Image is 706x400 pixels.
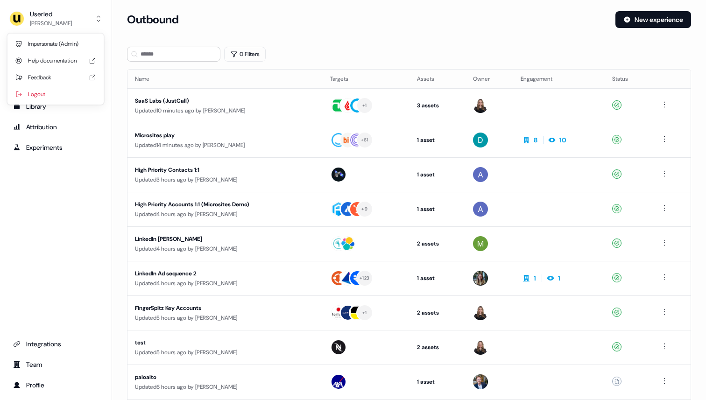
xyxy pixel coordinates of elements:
[11,35,100,52] div: Impersonate (Admin)
[30,19,72,28] div: [PERSON_NAME]
[30,9,72,19] div: Userled
[7,7,104,30] button: Userled[PERSON_NAME]
[11,69,100,86] div: Feedback
[11,52,100,69] div: Help documentation
[7,34,104,105] div: Userled[PERSON_NAME]
[11,86,100,103] div: Logout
